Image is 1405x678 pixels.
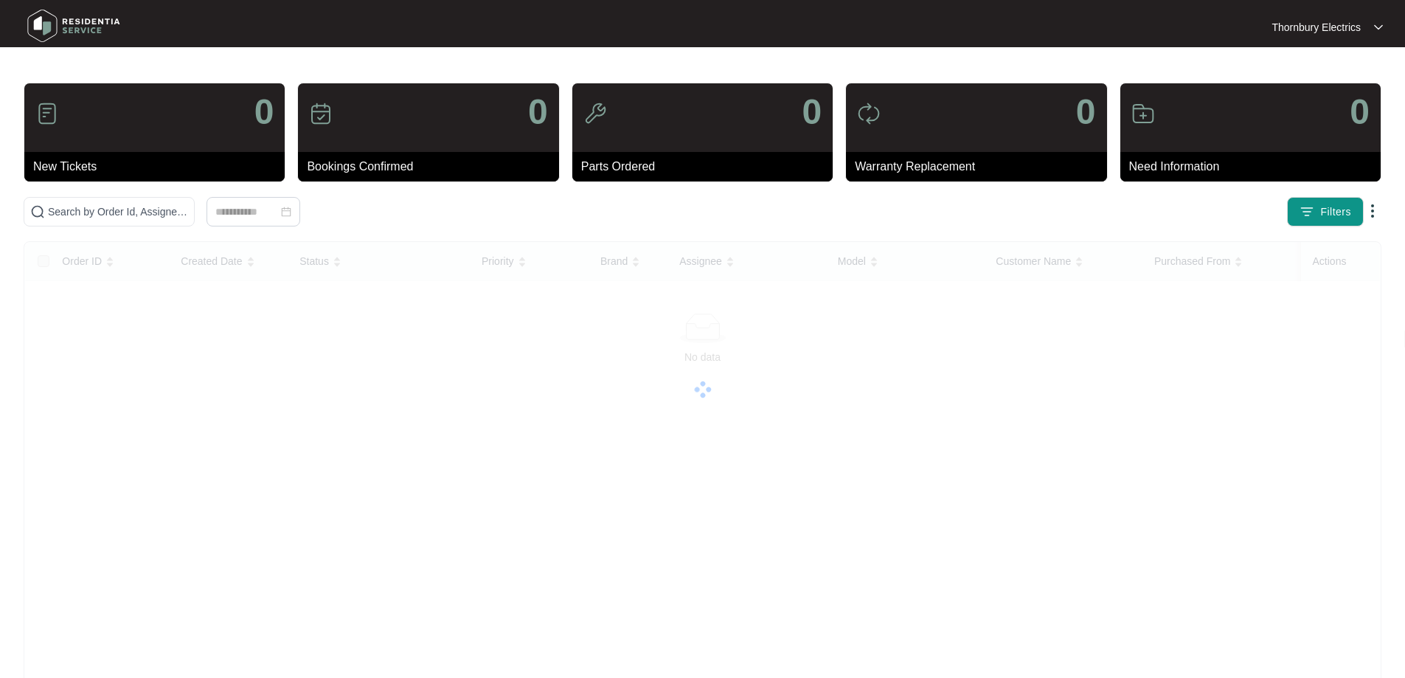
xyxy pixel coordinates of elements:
img: icon [309,102,333,125]
p: Parts Ordered [581,158,833,176]
p: Need Information [1129,158,1381,176]
p: Bookings Confirmed [307,158,558,176]
p: 0 [254,94,274,130]
p: 0 [1350,94,1370,130]
p: 0 [802,94,822,130]
p: 0 [528,94,548,130]
img: dropdown arrow [1374,24,1383,31]
img: icon [857,102,881,125]
img: icon [1131,102,1155,125]
span: Filters [1320,204,1351,220]
img: dropdown arrow [1364,202,1381,220]
img: residentia service logo [22,4,125,48]
img: icon [35,102,59,125]
input: Search by Order Id, Assignee Name, Customer Name, Brand and Model [48,204,188,220]
img: search-icon [30,204,45,219]
p: Thornbury Electrics [1272,20,1361,35]
img: icon [583,102,607,125]
p: 0 [1076,94,1096,130]
p: Warranty Replacement [855,158,1106,176]
p: New Tickets [33,158,285,176]
button: filter iconFilters [1287,197,1364,226]
img: filter icon [1300,204,1314,219]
